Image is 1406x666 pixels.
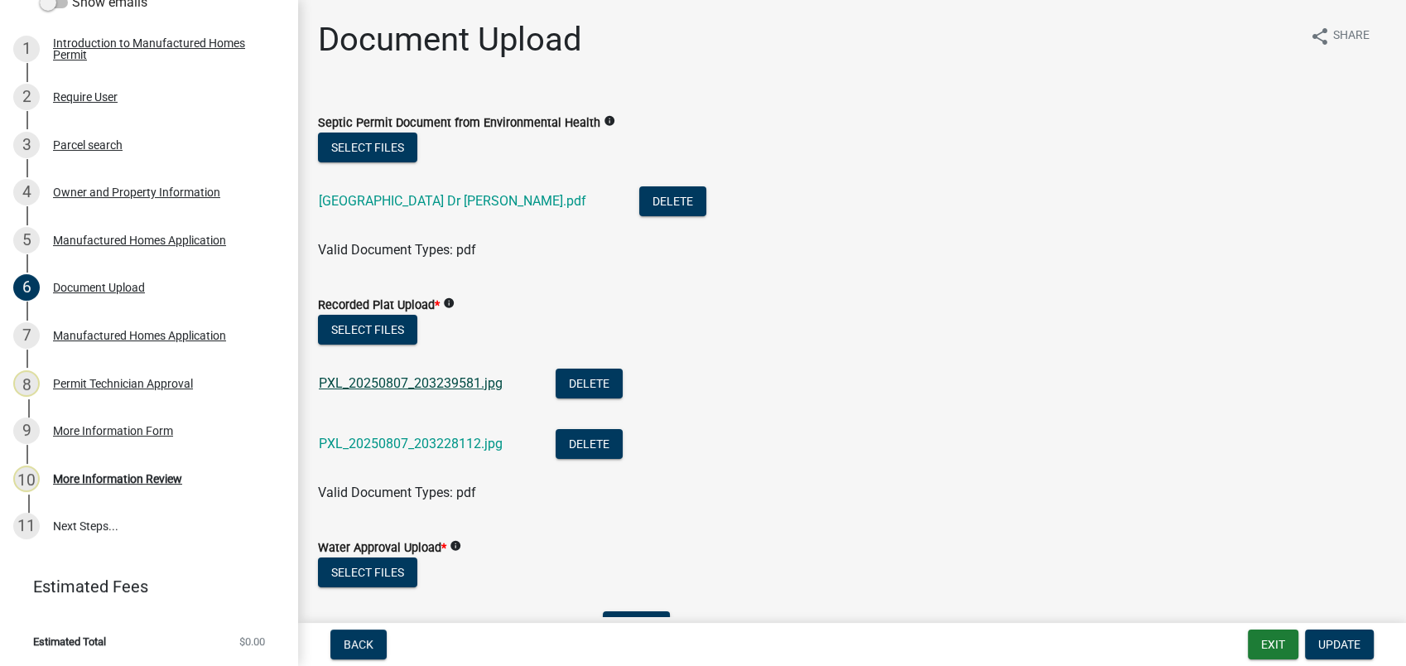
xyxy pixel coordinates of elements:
a: PXL_20250807_203228112.jpg [319,436,503,451]
button: Delete [556,369,623,398]
h1: Document Upload [318,20,582,60]
span: Valid Document Types: pdf [318,485,476,500]
div: 6 [13,274,40,301]
button: Delete [639,186,706,216]
div: 8 [13,370,40,397]
span: Share [1333,27,1370,46]
button: shareShare [1297,20,1383,52]
div: Introduction to Manufactured Homes Permit [53,37,272,60]
div: Manufactured Homes Application [53,330,226,341]
span: Back [344,638,373,651]
div: More Information Form [53,425,173,437]
a: PXL_20250807_203239581.jpg [319,375,503,391]
div: 5 [13,227,40,253]
div: Owner and Property Information [53,186,220,198]
div: 2 [13,84,40,110]
div: Require User [53,91,118,103]
button: Select files [318,133,417,162]
button: Delete [556,429,623,459]
div: Permit Technician Approval [53,378,193,389]
button: Exit [1248,630,1298,659]
div: Document Upload [53,282,145,293]
a: [GEOGRAPHIC_DATA] Dr [PERSON_NAME].pdf [319,193,586,209]
i: info [450,540,461,552]
i: info [604,115,615,127]
button: Back [330,630,387,659]
div: 4 [13,179,40,205]
div: 3 [13,132,40,158]
i: info [443,297,455,309]
i: share [1310,27,1330,46]
button: Select files [318,315,417,345]
wm-modal-confirm: Delete Document [639,195,706,210]
button: Delete [603,611,670,641]
button: Update [1305,630,1374,659]
span: Update [1318,638,1360,651]
span: Estimated Total [33,636,106,647]
label: Water Approval Upload [318,543,446,554]
span: $0.00 [239,636,265,647]
span: Valid Document Types: pdf [318,242,476,258]
a: Estimated Fees [13,570,272,603]
label: Recorded Plat Upload [318,300,440,311]
div: 11 [13,513,40,539]
div: Manufactured Homes Application [53,234,226,246]
div: 9 [13,417,40,444]
wm-modal-confirm: Delete Document [556,437,623,453]
div: Parcel search [53,139,123,151]
div: 7 [13,322,40,349]
div: 1 [13,36,40,62]
label: Septic Permit Document from Environmental Health [318,118,600,129]
div: 10 [13,466,40,492]
button: Select files [318,557,417,587]
wm-modal-confirm: Delete Document [556,377,623,393]
div: More Information Review [53,473,182,485]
